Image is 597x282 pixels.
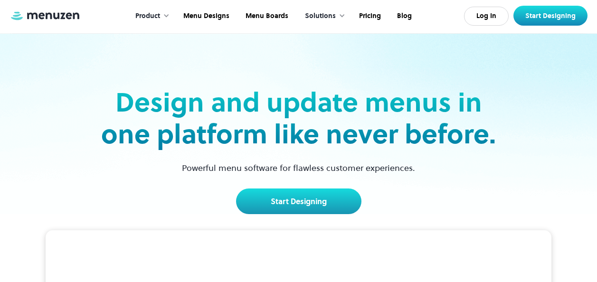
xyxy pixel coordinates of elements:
a: Log In [464,7,509,26]
a: Start Designing [513,6,588,26]
div: Product [126,1,174,31]
a: Menu Designs [174,1,237,31]
div: Product [135,11,160,21]
div: Solutions [295,1,350,31]
a: Menu Boards [237,1,295,31]
h2: Design and update menus in one platform like never before. [98,86,499,150]
p: Powerful menu software for flawless customer experiences. [170,161,427,174]
a: Blog [388,1,419,31]
a: Pricing [350,1,388,31]
div: Solutions [305,11,336,21]
a: Start Designing [236,188,361,214]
